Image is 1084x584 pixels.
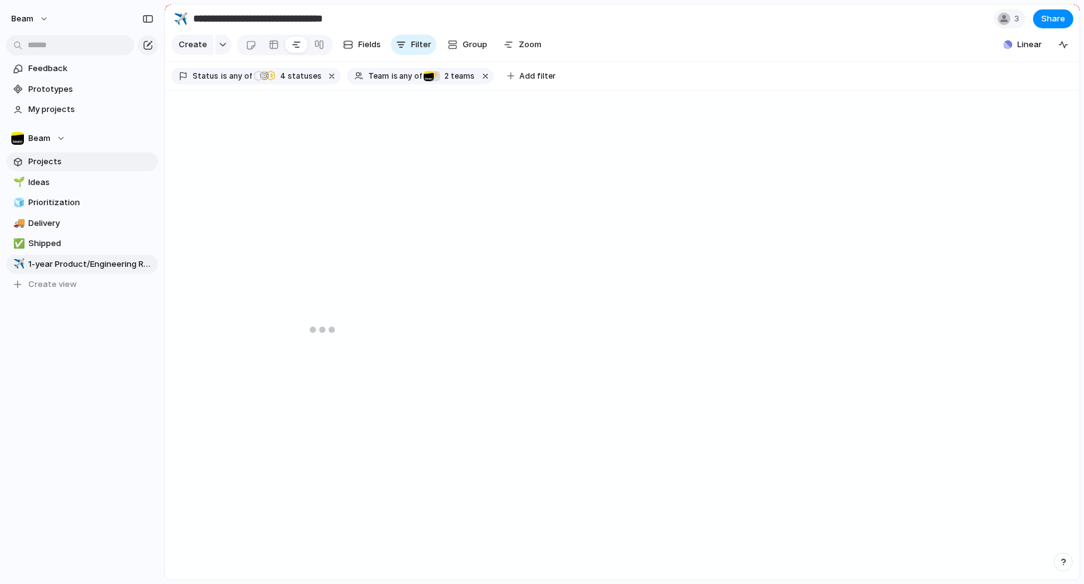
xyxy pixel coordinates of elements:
a: 🧊Prioritization [6,193,158,212]
button: isany of [218,69,254,83]
a: 🌱Ideas [6,173,158,192]
span: Ideas [28,176,154,189]
button: 🌱 [11,176,24,189]
div: 🧊 [13,196,22,210]
span: Shipped [28,237,154,250]
span: Beam [28,132,50,145]
span: My projects [28,103,154,116]
span: Prioritization [28,196,154,209]
span: Zoom [519,38,541,51]
span: any of [227,70,252,82]
span: Create view [28,278,77,291]
button: 4 statuses [253,69,324,83]
div: 🌱 [13,175,22,189]
div: ✈️ [174,10,188,27]
button: Group [441,35,494,55]
div: ⚡ [430,71,440,81]
span: Linear [1017,38,1042,51]
button: Filter [391,35,436,55]
span: Prototypes [28,83,154,96]
span: is [221,70,227,82]
div: 🚚 [13,216,22,230]
a: My projects [6,100,158,119]
button: Share [1033,9,1073,28]
button: ✈️ [171,9,191,29]
span: Share [1041,13,1065,25]
a: ✈️1-year Product/Engineering Roadmap [6,255,158,274]
span: Projects [28,155,154,168]
span: 4 [276,71,288,81]
div: ✈️ [13,257,22,271]
span: Beam [11,13,33,25]
span: 3 [1014,13,1023,25]
button: 🚚 [11,217,24,230]
button: Beam [6,129,158,148]
button: Linear [998,35,1047,54]
button: Beam [6,9,55,29]
button: ⚡2 teams [423,69,477,83]
button: 🧊 [11,196,24,209]
a: Projects [6,152,158,171]
button: Zoom [499,35,546,55]
span: Team [368,70,389,82]
a: Prototypes [6,80,158,99]
button: ✅ [11,237,24,250]
span: Status [193,70,218,82]
button: Create [171,35,213,55]
button: Fields [338,35,386,55]
span: 2 [441,71,451,81]
button: Create view [6,275,158,294]
button: Add filter [500,67,563,85]
button: ✈️ [11,258,24,271]
span: Filter [411,38,431,51]
span: Add filter [519,70,556,82]
span: any of [398,70,422,82]
span: Fields [358,38,381,51]
span: 1-year Product/Engineering Roadmap [28,258,154,271]
a: ✅Shipped [6,234,158,253]
span: teams [441,70,475,82]
span: is [392,70,398,82]
span: Feedback [28,62,154,75]
span: statuses [276,70,322,82]
button: isany of [389,69,425,83]
span: Group [463,38,487,51]
div: ✅ [13,237,22,251]
span: Create [179,38,207,51]
a: Feedback [6,59,158,78]
a: 🚚Delivery [6,214,158,233]
span: Delivery [28,217,154,230]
